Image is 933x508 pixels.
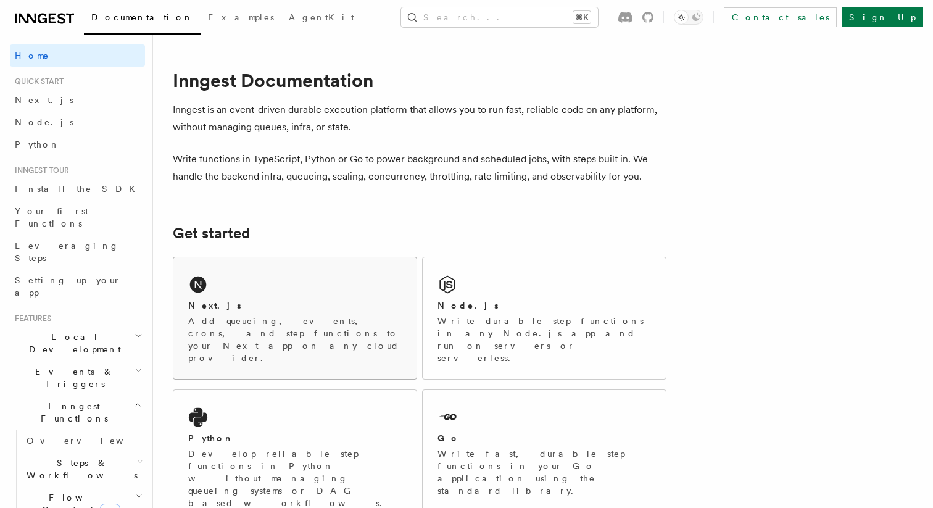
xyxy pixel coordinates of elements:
a: AgentKit [281,4,362,33]
span: Steps & Workflows [22,457,138,481]
a: Documentation [84,4,201,35]
h2: Node.js [437,299,499,312]
button: Search...⌘K [401,7,598,27]
p: Write fast, durable step functions in your Go application using the standard library. [437,448,651,497]
span: Inngest tour [10,165,69,175]
h2: Go [437,432,460,444]
button: Toggle dark mode [674,10,703,25]
span: Examples [208,12,274,22]
h2: Python [188,432,234,444]
span: Node.js [15,117,73,127]
kbd: ⌘K [573,11,591,23]
button: Events & Triggers [10,360,145,395]
p: Write functions in TypeScript, Python or Go to power background and scheduled jobs, with steps bu... [173,151,666,185]
p: Inngest is an event-driven durable execution platform that allows you to run fast, reliable code ... [173,101,666,136]
a: Sign Up [842,7,923,27]
span: Home [15,49,49,62]
span: Setting up your app [15,275,121,298]
a: Get started [173,225,250,242]
a: Contact sales [724,7,837,27]
span: Overview [27,436,154,446]
button: Local Development [10,326,145,360]
a: Node.jsWrite durable step functions in any Node.js app and run on servers or serverless. [422,257,666,380]
a: Home [10,44,145,67]
span: Your first Functions [15,206,88,228]
a: Node.js [10,111,145,133]
span: Events & Triggers [10,365,135,390]
span: Install the SDK [15,184,143,194]
a: Setting up your app [10,269,145,304]
a: Python [10,133,145,156]
a: Your first Functions [10,200,145,235]
h1: Inngest Documentation [173,69,666,91]
a: Examples [201,4,281,33]
a: Next.jsAdd queueing, events, crons, and step functions to your Next app on any cloud provider. [173,257,417,380]
button: Inngest Functions [10,395,145,430]
span: Leveraging Steps [15,241,119,263]
span: Features [10,314,51,323]
span: AgentKit [289,12,354,22]
h2: Next.js [188,299,241,312]
p: Add queueing, events, crons, and step functions to your Next app on any cloud provider. [188,315,402,364]
a: Leveraging Steps [10,235,145,269]
span: Python [15,139,60,149]
a: Overview [22,430,145,452]
a: Next.js [10,89,145,111]
a: Install the SDK [10,178,145,200]
p: Write durable step functions in any Node.js app and run on servers or serverless. [437,315,651,364]
span: Local Development [10,331,135,356]
span: Documentation [91,12,193,22]
button: Steps & Workflows [22,452,145,486]
span: Inngest Functions [10,400,133,425]
span: Next.js [15,95,73,105]
span: Quick start [10,77,64,86]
